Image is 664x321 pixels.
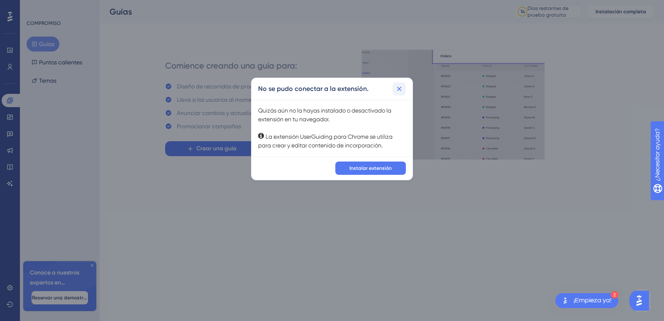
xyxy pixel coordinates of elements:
div: Abra la lista de verificación ¡Comience!, módulos restantes: 2 [555,293,618,308]
font: ¿Necesitar ayuda? [20,4,72,10]
font: 2 [613,293,616,297]
font: La extensión UserGuiding para Chrome se utiliza para crear y editar contenido de incorporación. [258,133,393,149]
iframe: Asistente de inicio de IA de UserGuiding [629,288,654,313]
img: texto alternativo de la imagen del lanzador [560,296,570,306]
font: ¡Empieza ya! [574,297,612,304]
font: Quizás aún no la hayas instalado o desactivado la extensión en tu navegador. [258,107,391,123]
font: Instalar extensión [349,165,392,171]
font: No se pudo conectar a la extensión. [258,85,369,93]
